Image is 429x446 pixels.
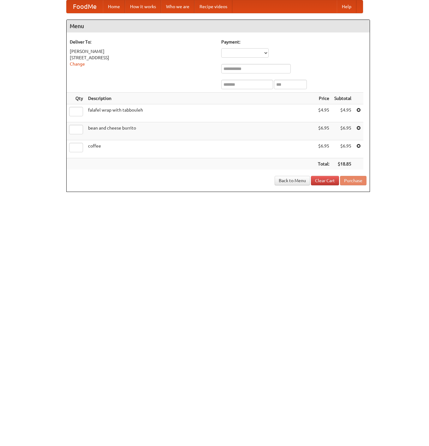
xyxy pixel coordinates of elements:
[70,61,85,67] a: Change
[103,0,125,13] a: Home
[70,48,215,55] div: [PERSON_NAME]
[315,122,332,140] td: $6.95
[332,104,354,122] td: $4.95
[86,93,315,104] th: Description
[275,176,310,185] a: Back to Menu
[311,176,339,185] a: Clear Cart
[86,122,315,140] td: bean and cheese burrito
[332,140,354,158] td: $6.95
[315,104,332,122] td: $4.95
[315,140,332,158] td: $6.95
[332,93,354,104] th: Subtotal
[194,0,232,13] a: Recipe videos
[67,20,370,32] h4: Menu
[340,176,366,185] button: Purchase
[86,104,315,122] td: falafel wrap with tabbouleh
[70,39,215,45] h5: Deliver To:
[67,0,103,13] a: FoodMe
[221,39,366,45] h5: Payment:
[86,140,315,158] td: coffee
[161,0,194,13] a: Who we are
[332,158,354,170] th: $18.85
[315,158,332,170] th: Total:
[315,93,332,104] th: Price
[70,55,215,61] div: [STREET_ADDRESS]
[332,122,354,140] td: $6.95
[337,0,356,13] a: Help
[125,0,161,13] a: How it works
[67,93,86,104] th: Qty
